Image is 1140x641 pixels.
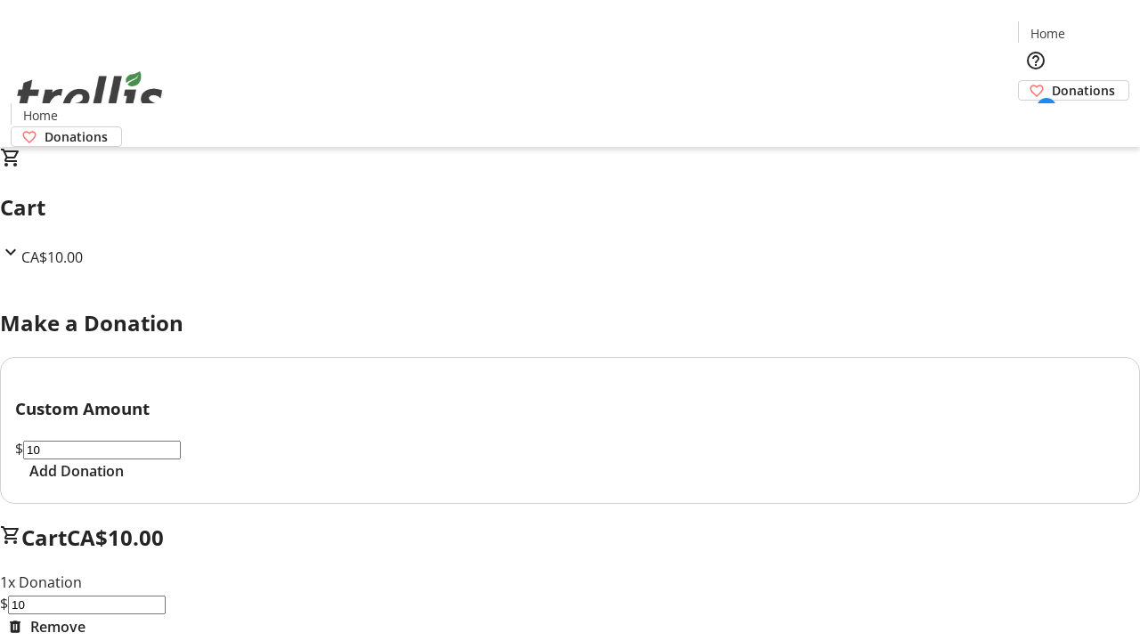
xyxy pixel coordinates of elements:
button: Add Donation [15,460,138,482]
a: Home [12,106,69,125]
button: Help [1018,43,1054,78]
span: $ [15,439,23,458]
span: Remove [30,616,85,637]
a: Home [1019,24,1076,43]
a: Donations [11,126,122,147]
button: Cart [1018,101,1054,136]
span: CA$10.00 [21,247,83,267]
span: Home [23,106,58,125]
a: Donations [1018,80,1129,101]
img: Orient E2E Organization qGbegImJ8M's Logo [11,52,169,141]
input: Donation Amount [23,441,181,459]
input: Donation Amount [8,596,166,614]
h3: Custom Amount [15,396,1125,421]
span: Donations [45,127,108,146]
span: Donations [1052,81,1115,100]
span: CA$10.00 [67,523,164,552]
span: Home [1030,24,1065,43]
span: Add Donation [29,460,124,482]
